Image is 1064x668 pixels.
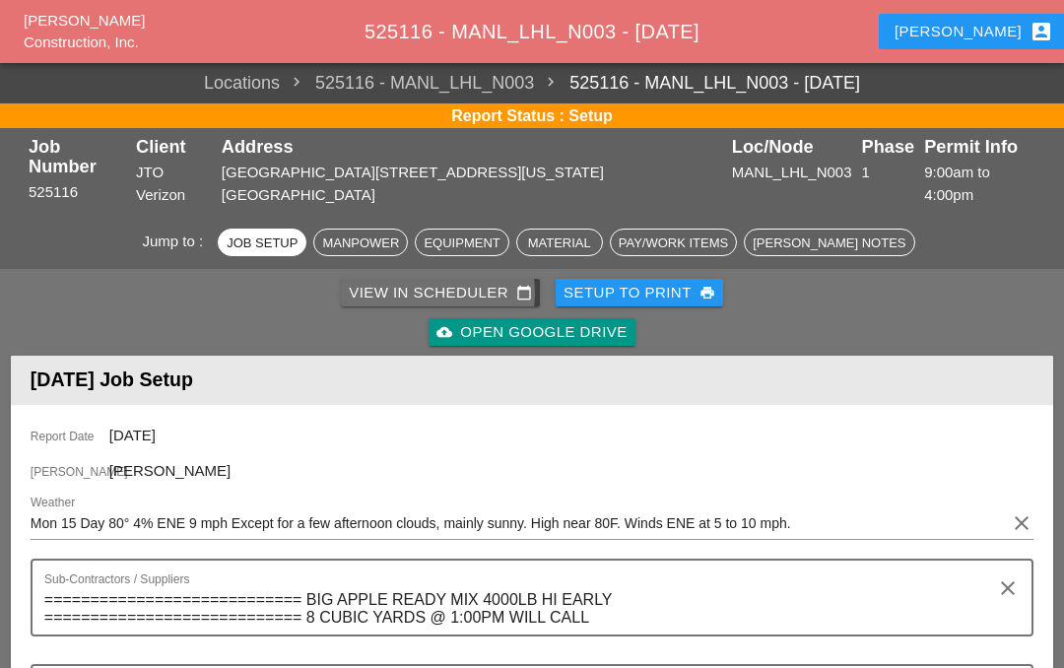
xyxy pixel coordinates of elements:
button: Manpower [313,229,408,256]
div: Client [136,137,212,157]
i: print [699,285,715,301]
div: Address [222,137,722,157]
div: Loc/Node [732,137,852,157]
div: MANL_LHL_N003 [732,162,852,184]
button: Pay/Work Items [610,229,737,256]
i: clear [996,576,1020,600]
a: Open Google Drive [429,318,634,346]
i: clear [1010,511,1033,535]
div: Setup to Print [564,282,715,304]
div: Manpower [322,234,399,253]
a: [PERSON_NAME] Construction, Inc. [24,12,145,51]
span: Report Date [31,428,109,445]
div: Job Number [29,137,126,176]
input: Weather [31,507,1006,539]
button: Equipment [415,229,508,256]
span: 525116 - MANL_LHL_N003 - [DATE] [365,21,699,42]
textarea: Sub-Contractors / Suppliers [44,584,1004,635]
div: Permit Info [924,137,1035,157]
span: [DATE] [109,427,156,443]
span: [PERSON_NAME] [109,462,231,479]
div: JTO Verizon [136,162,212,206]
div: [GEOGRAPHIC_DATA][STREET_ADDRESS][US_STATE][GEOGRAPHIC_DATA] [222,162,722,206]
div: [PERSON_NAME] Notes [753,234,905,253]
div: Job Setup [227,234,298,253]
i: calendar_today [516,285,532,301]
button: [PERSON_NAME] Notes [744,229,914,256]
a: View in Scheduler [341,279,540,306]
div: View in Scheduler [349,282,532,304]
button: Setup to Print [556,279,723,306]
button: Job Setup [218,229,306,256]
a: 525116 - MANL_LHL_N003 - [DATE] [534,70,860,97]
div: [PERSON_NAME] [895,20,1053,43]
i: account_box [1030,20,1053,43]
div: Open Google Drive [436,321,627,344]
i: cloud_upload [436,324,452,340]
div: Equipment [424,234,499,253]
span: Jump to : [142,233,211,249]
span: [PERSON_NAME] [31,463,109,481]
span: 525116 - MANL_LHL_N003 [280,70,534,97]
div: 1 [862,162,915,184]
button: Material [516,229,603,256]
div: Pay/Work Items [619,234,728,253]
a: Locations [204,70,280,97]
div: Material [525,234,594,253]
div: 525116 [29,181,126,204]
div: Phase [862,137,915,157]
div: 9:00am to 4:00pm [924,162,1035,206]
header: [DATE] Job Setup [11,356,1053,404]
